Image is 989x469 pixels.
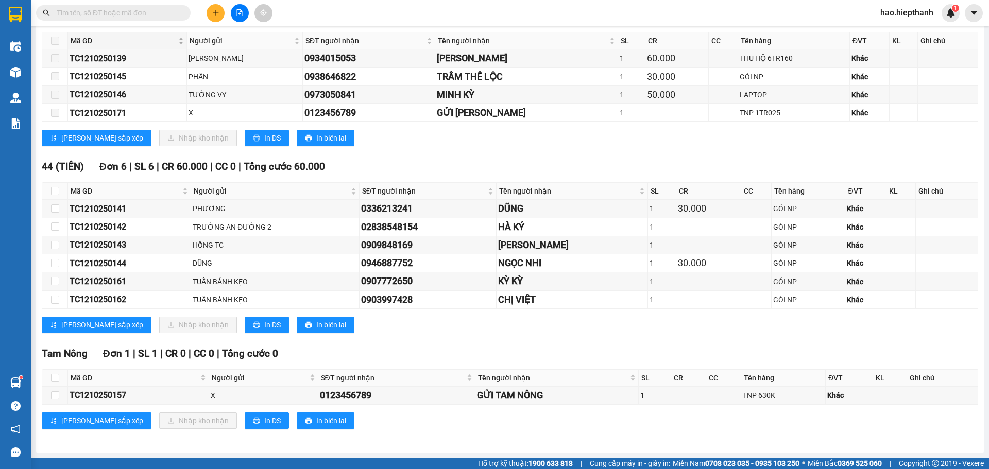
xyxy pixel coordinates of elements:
div: TƯỜNG VY [189,89,301,100]
div: TC1210250141 [70,202,189,215]
td: TC1210250171 [68,104,187,122]
img: solution-icon [10,118,21,129]
div: 30.000 [647,70,706,84]
div: 0934015053 [304,51,433,65]
strong: 0369 525 060 [838,459,882,467]
button: aim [254,4,272,22]
span: SL 6 [134,161,154,172]
div: [PERSON_NAME] [498,238,646,252]
td: 0909848169 [360,236,497,254]
td: 02838548154 [360,218,497,236]
div: GỬI TAM NÔNG [477,388,637,403]
th: KL [890,32,918,49]
span: question-circle [11,401,21,411]
div: 0903997428 [361,292,494,307]
div: GÓI NP [773,239,843,251]
td: TC1210250157 [68,387,209,405]
span: Mã GD [71,35,176,46]
div: 0938646822 [304,70,433,84]
td: 0123456789 [318,387,475,405]
span: In DS [264,132,281,144]
div: 1 [640,390,669,401]
div: 60.000 [647,51,706,65]
div: TC1210250144 [70,257,189,270]
span: Tổng cước 60.000 [244,161,325,172]
div: TRƯỜNG AN ĐƯỜNG 2 [193,221,357,233]
div: X [211,390,316,401]
td: TC1210250144 [68,254,191,272]
div: 0973050841 [304,88,433,102]
span: sort-ascending [50,134,57,143]
span: printer [305,321,312,329]
th: Tên hàng [772,183,845,200]
button: sort-ascending[PERSON_NAME] sắp xếp [42,130,151,146]
span: SĐT người nhận [305,35,424,46]
span: SL 1 [138,348,158,359]
span: Tên người nhận [438,35,607,46]
th: CR [676,183,742,200]
div: Khác [851,107,888,118]
div: TC1210250142 [70,220,189,233]
td: NGỌC NHI [497,254,648,272]
strong: 0708 023 035 - 0935 103 250 [705,459,799,467]
div: Khác [851,89,888,100]
span: copyright [932,460,939,467]
th: ĐVT [845,183,886,200]
div: 0123456789 [304,106,433,120]
span: sort-ascending [50,321,57,329]
div: 30.000 [678,256,740,270]
div: 1 [620,107,643,118]
div: TUẤN BÁNH KẸO [193,276,357,287]
div: TNP 1TR025 [740,107,848,118]
button: printerIn DS [245,130,289,146]
td: GỬI TẢN ĐÀ [435,104,618,122]
span: printer [253,321,260,329]
button: sort-ascending[PERSON_NAME] sắp xếp [42,412,151,429]
span: Tam Nông [42,348,88,359]
th: ĐVT [826,370,873,387]
div: CHỊ VIỆT [498,292,646,307]
div: Khác [847,257,884,269]
strong: 1900 633 818 [528,459,573,467]
span: Mã GD [71,372,198,384]
th: Tên hàng [738,32,850,49]
img: warehouse-icon [10,41,21,52]
span: | [890,458,891,469]
span: In biên lai [316,132,346,144]
button: printerIn biên lai [297,130,354,146]
div: THU HỘ 6TR160 [740,53,848,64]
div: 30.000 [678,201,740,216]
span: Miền Bắc [808,458,882,469]
button: downloadNhập kho nhận [159,130,237,146]
td: DŨNG [497,200,648,218]
div: HỒNG TC [193,239,357,251]
td: 0336213241 [360,200,497,218]
span: message [11,447,21,457]
div: 0907772650 [361,274,494,288]
td: CHỊ VIỆT [497,291,648,309]
td: HÀ KÝ [497,218,648,236]
div: 1 [620,71,643,82]
div: 0336213241 [361,201,494,216]
div: [PERSON_NAME] [189,53,301,64]
span: CC 0 [194,348,214,359]
div: TRẦM THẾ LỘC [437,70,616,84]
button: file-add [231,4,249,22]
button: caret-down [965,4,983,22]
div: DŨNG [193,257,357,269]
div: TC1210250171 [70,107,185,119]
span: Người gửi [194,185,349,197]
th: CC [741,183,772,200]
span: SĐT người nhận [321,372,465,384]
span: printer [253,417,260,425]
span: | [581,458,582,469]
div: 1 [620,53,643,64]
div: TC1210250146 [70,88,185,101]
td: 0973050841 [303,86,435,104]
div: Khác [847,294,884,305]
button: plus [207,4,225,22]
span: Hỗ trợ kỹ thuật: [478,458,573,469]
td: TC1210250139 [68,49,187,67]
span: aim [260,9,267,16]
th: Ghi chú [907,370,978,387]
